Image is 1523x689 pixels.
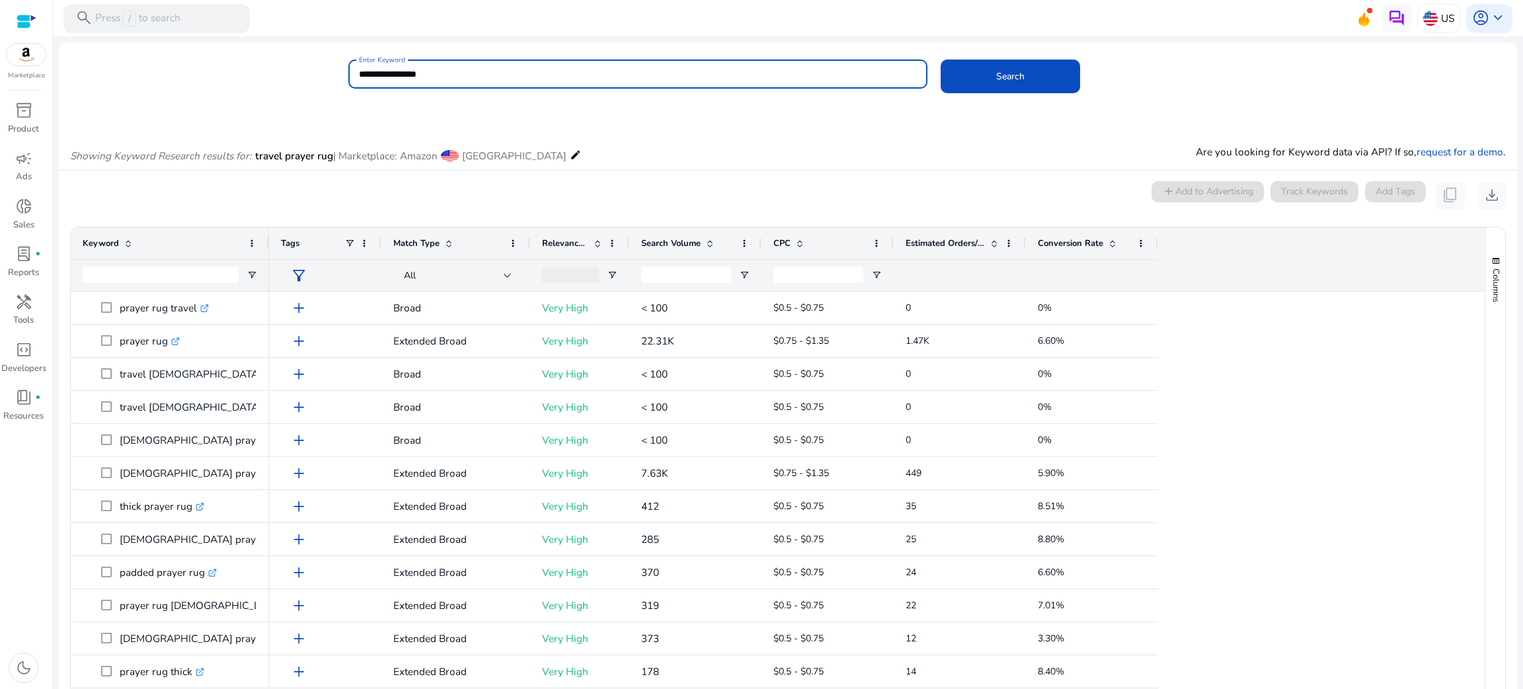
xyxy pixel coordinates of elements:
[773,566,824,579] span: $0.5 - $0.75
[542,237,588,249] span: Relevance Score
[773,434,824,446] span: $0.5 - $0.75
[773,368,824,380] span: $0.5 - $0.75
[1038,237,1103,249] span: Conversion Rate
[1196,144,1506,159] p: Are you looking for Keyword data via API? If so, .
[641,665,659,678] span: 178
[641,433,668,447] span: < 100
[1472,9,1489,26] span: account_circle
[641,400,668,414] span: < 100
[290,630,307,647] span: add
[739,270,750,280] button: Open Filter Menu
[120,426,325,454] p: [DEMOGRAPHIC_DATA] prayer rug travel
[773,632,824,645] span: $0.5 - $0.75
[773,533,824,546] span: $0.5 - $0.75
[542,360,617,387] p: Very High
[247,270,257,280] button: Open Filter Menu
[773,500,824,512] span: $0.5 - $0.75
[393,393,518,421] p: Broad
[359,55,405,64] mat-label: Enter Keyword
[120,592,295,619] p: prayer rug [DEMOGRAPHIC_DATA]
[15,389,32,406] span: book_4
[290,465,307,482] span: add
[773,599,824,612] span: $0.5 - $0.75
[906,237,985,249] span: Estimated Orders/Month
[290,663,307,680] span: add
[1038,467,1064,479] span: 5.90%
[393,426,518,454] p: Broad
[120,526,295,553] p: [DEMOGRAPHIC_DATA] prayer rug
[120,360,325,387] p: travel [DEMOGRAPHIC_DATA] prayer rug
[773,401,824,413] span: $0.5 - $0.75
[906,533,916,546] span: 25
[393,360,518,387] p: Broad
[393,327,518,354] p: Extended Broad
[542,393,617,421] p: Very High
[1038,500,1064,512] span: 8.51%
[95,11,180,26] p: Press to search
[15,245,32,263] span: lab_profile
[393,625,518,652] p: Extended Broad
[290,432,307,449] span: add
[120,493,204,520] p: thick prayer rug
[15,294,32,311] span: handyman
[542,294,617,321] p: Very High
[393,658,518,685] p: Extended Broad
[542,658,617,685] p: Very High
[404,269,416,282] span: All
[542,426,617,454] p: Very High
[542,327,617,354] p: Very High
[906,434,911,446] span: 0
[906,566,916,579] span: 24
[641,334,674,348] span: 22.31K
[1038,599,1064,612] span: 7.01%
[70,149,252,163] i: Showing Keyword Research results for:
[123,11,136,26] span: /
[773,237,791,249] span: CPC
[393,526,518,553] p: Extended Broad
[290,531,307,548] span: add
[906,368,911,380] span: 0
[773,665,824,678] span: $0.5 - $0.75
[290,399,307,416] span: add
[1038,533,1064,546] span: 8.80%
[773,267,863,283] input: CPC Filter Input
[1038,401,1052,413] span: 0%
[15,198,32,215] span: donut_small
[906,401,911,413] span: 0
[462,149,566,163] span: [GEOGRAPHIC_DATA]
[3,410,44,423] p: Resources
[120,625,295,652] p: [DEMOGRAPHIC_DATA] prayer rug
[120,460,295,487] p: [DEMOGRAPHIC_DATA] prayer rug
[120,658,204,685] p: prayer rug thick
[8,71,45,81] p: Marketplace
[35,251,41,257] span: fiber_manual_record
[15,150,32,167] span: campaign
[393,559,518,586] p: Extended Broad
[120,327,180,354] p: prayer rug
[393,493,518,520] p: Extended Broad
[75,9,93,26] span: search
[83,267,239,283] input: Keyword Filter Input
[773,302,824,314] span: $0.5 - $0.75
[906,302,911,314] span: 0
[906,599,916,612] span: 22
[542,592,617,619] p: Very High
[1423,11,1438,26] img: us.svg
[1483,186,1501,204] span: download
[996,69,1025,83] span: Search
[290,564,307,581] span: add
[906,500,916,512] span: 35
[290,597,307,614] span: add
[641,499,659,513] span: 412
[393,294,518,321] p: Broad
[290,333,307,350] span: add
[15,341,32,358] span: code_blocks
[542,526,617,553] p: Very High
[641,565,659,579] span: 370
[1490,268,1502,302] span: Columns
[120,559,217,586] p: padded prayer rug
[570,146,582,163] mat-icon: edit
[773,467,829,479] span: $0.75 - $1.35
[83,237,119,249] span: Keyword
[13,314,34,327] p: Tools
